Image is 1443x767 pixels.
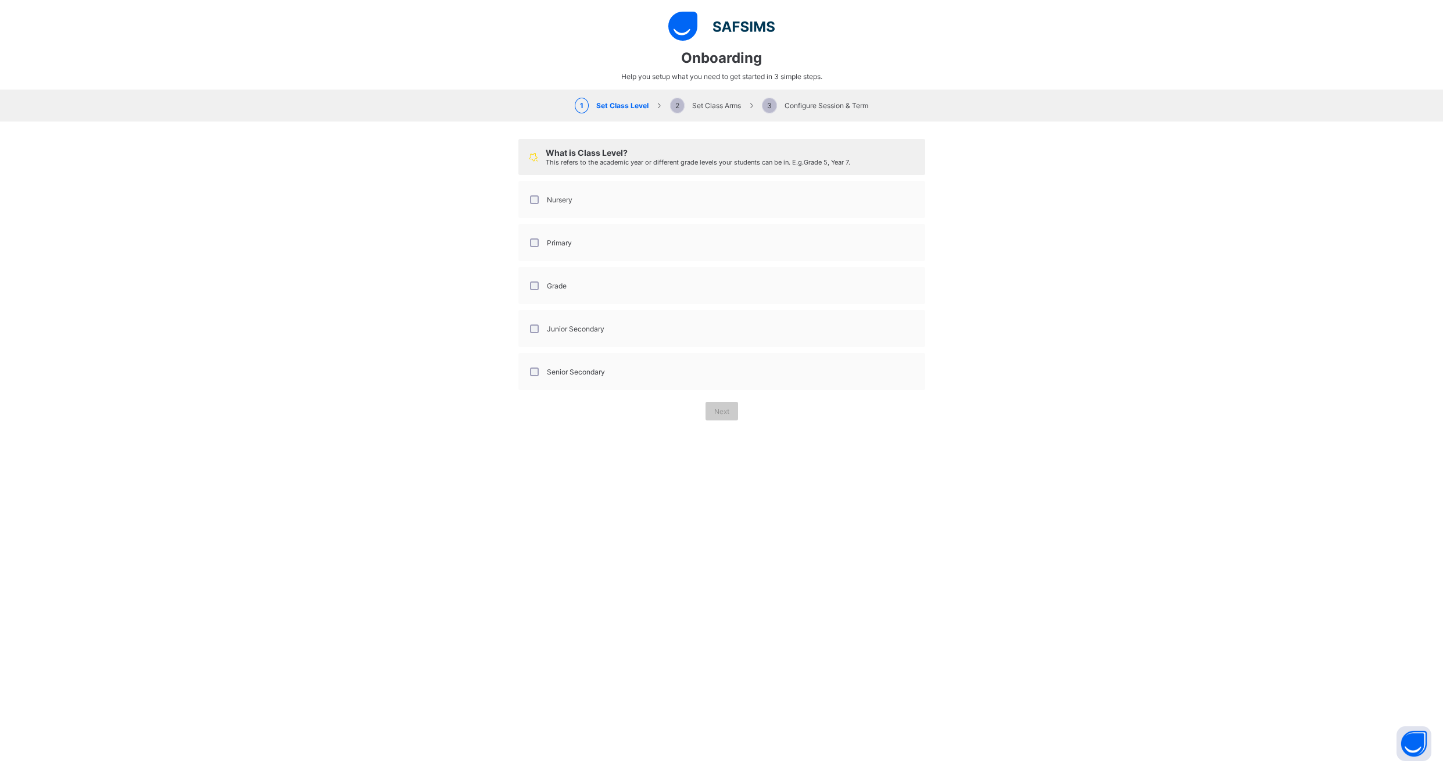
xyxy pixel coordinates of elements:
span: Next [714,407,729,416]
span: Help you setup what you need to get started in 3 simple steps. [621,72,822,81]
label: Senior Secondary [547,368,605,376]
img: logo [668,12,775,41]
span: Configure Session & Term [762,101,868,110]
span: 3 [762,98,777,113]
label: Grade [547,281,567,290]
span: Set Class Level [575,101,649,110]
span: Onboarding [681,49,762,66]
label: Primary [547,238,572,247]
label: Junior Secondary [547,324,604,333]
label: Nursery [547,195,572,204]
span: This refers to the academic year or different grade levels your students can be in. E.g. Grade 5,... [546,158,850,166]
span: What is Class Level? [546,148,628,158]
span: 1 [575,98,589,113]
button: Open asap [1397,726,1431,761]
span: Set Class Arms [670,101,741,110]
span: 2 [670,98,685,113]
